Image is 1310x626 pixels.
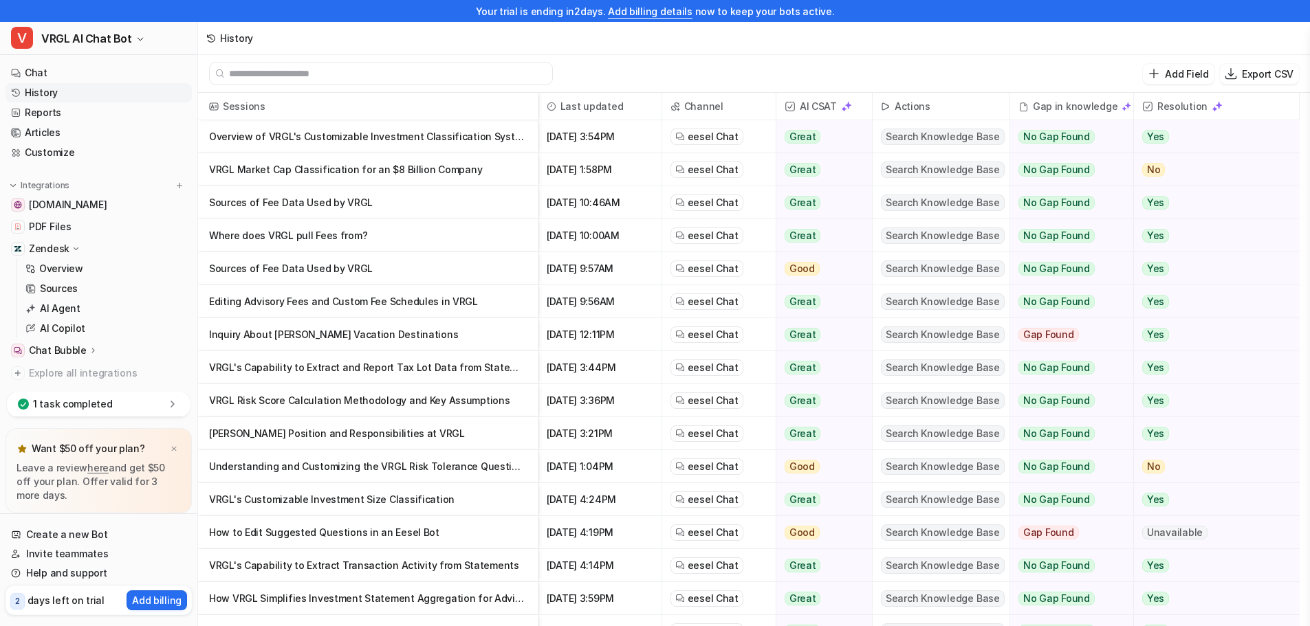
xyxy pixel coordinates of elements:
[675,528,685,537] img: eeselChat
[881,557,1005,574] span: Search Knowledge Base
[15,595,20,607] p: 2
[1010,549,1123,582] button: No Gap Found
[11,366,25,380] img: explore all integrations
[675,394,739,407] a: eesel Chat
[785,427,821,440] span: Great
[881,293,1005,310] span: Search Knowledge Base
[544,384,656,417] span: [DATE] 3:36PM
[544,153,656,186] span: [DATE] 1:58PM
[1018,328,1079,342] span: Gap Found
[29,362,186,384] span: Explore all integrations
[1018,295,1095,309] span: No Gap Found
[544,219,656,252] span: [DATE] 10:00AM
[1142,493,1169,506] span: Yes
[675,165,685,175] img: eeselChat
[1010,450,1123,483] button: No Gap Found
[1010,219,1123,252] button: No Gap Found
[1134,153,1286,186] button: No
[544,285,656,318] span: [DATE] 9:56AM
[881,491,1005,508] span: Search Knowledge Base
[209,384,527,417] p: VRGL Risk Score Calculation Methodology and Key Assumptions
[688,130,739,144] span: eesel Chat
[209,417,527,450] p: [PERSON_NAME] Position and Responsibilities at VRGL
[209,318,527,351] p: Inquiry About [PERSON_NAME] Vacation Destinations
[1142,427,1169,440] span: Yes
[785,328,821,342] span: Great
[1010,516,1123,549] button: Gap Found
[688,262,739,276] span: eesel Chat
[32,442,145,456] p: Want $50 off your plan?
[220,31,253,45] div: History
[776,516,864,549] button: Good
[544,549,656,582] span: [DATE] 4:14PM
[1142,229,1169,243] span: Yes
[1010,186,1123,219] button: No Gap Found
[6,563,192,583] a: Help and support
[1142,559,1169,572] span: Yes
[608,5,692,17] a: Add billing details
[785,592,821,605] span: Great
[209,582,527,615] p: How VRGL Simplifies Investment Statement Aggregation for Advisors
[1134,549,1286,582] button: Yes
[1134,483,1286,516] button: Yes
[1142,130,1169,144] span: Yes
[1142,295,1169,309] span: Yes
[1143,64,1214,84] button: Add Field
[544,450,656,483] span: [DATE] 1:04PM
[785,262,820,276] span: Good
[675,460,739,473] a: eesel Chat
[209,516,527,549] p: How to Edit Suggested Questions in an Eesel Bot
[688,328,739,342] span: eesel Chat
[29,242,69,256] p: Zendesk
[785,130,821,144] span: Great
[675,264,685,273] img: eeselChat
[776,384,864,417] button: Great
[1010,252,1123,285] button: No Gap Found
[785,196,821,210] span: Great
[1018,460,1095,473] span: No Gap Found
[40,302,80,315] p: AI Agent
[20,299,192,318] a: AI Agent
[688,592,739,605] span: eesel Chat
[6,143,192,162] a: Customize
[20,259,192,278] a: Overview
[675,396,685,405] img: eeselChat
[785,460,820,473] span: Good
[881,194,1005,211] span: Search Knowledge Base
[1134,384,1286,417] button: Yes
[175,181,184,190] img: menu_add.svg
[688,460,739,473] span: eesel Chat
[33,397,113,411] p: 1 task completed
[14,223,22,231] img: PDF Files
[675,198,685,208] img: eeselChat
[29,198,107,212] span: [DOMAIN_NAME]
[1134,252,1286,285] button: Yes
[17,443,28,454] img: star
[675,526,739,539] a: eesel Chat
[41,29,132,48] span: VRGL AI Chat Bot
[675,295,739,309] a: eesel Chat
[785,559,821,572] span: Great
[776,285,864,318] button: Great
[1010,351,1123,384] button: No Gap Found
[675,163,739,177] a: eesel Chat
[544,483,656,516] span: [DATE] 4:24PM
[1142,394,1169,407] span: Yes
[668,93,770,120] span: Channel
[881,590,1005,607] span: Search Knowledge Base
[675,561,685,570] img: eeselChat
[785,361,821,375] span: Great
[881,392,1005,409] span: Search Knowledge Base
[204,93,532,120] span: Sessions
[1010,153,1123,186] button: No Gap Found
[675,231,685,241] img: eeselChat
[1134,120,1286,153] button: Yes
[6,63,192,82] a: Chat
[785,394,821,407] span: Great
[675,361,739,375] a: eesel Chat
[785,163,821,177] span: Great
[881,161,1005,178] span: Search Knowledge Base
[688,196,739,210] span: eesel Chat
[688,361,739,375] span: eesel Chat
[209,285,527,318] p: Editing Advisory Fees and Custom Fee Schedules in VRGL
